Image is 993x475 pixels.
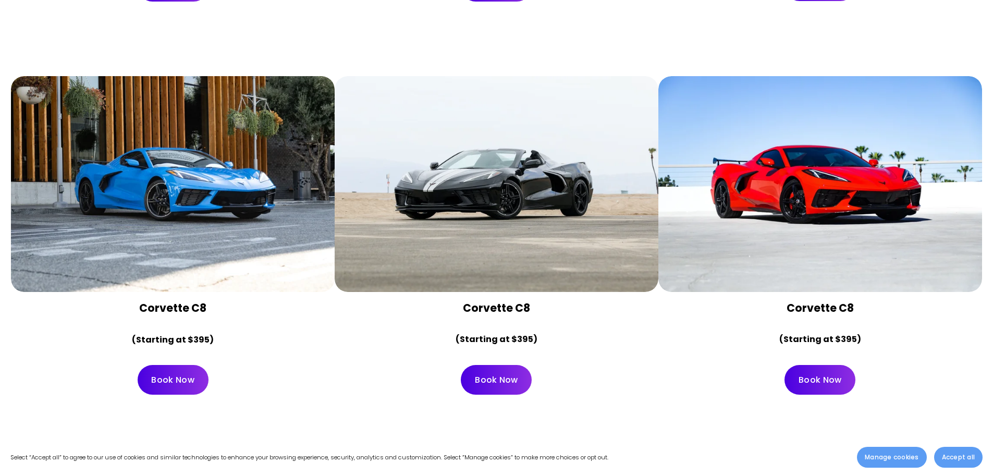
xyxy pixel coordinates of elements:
[463,300,530,315] strong: Corvette C8
[857,447,926,468] button: Manage cookies
[787,300,854,315] strong: Corvette C8
[865,453,918,462] span: Manage cookies
[139,300,206,315] strong: Corvette C8
[934,447,983,468] button: Accept all
[335,76,658,292] button: Sport Cars For Rent in Los Angeles
[456,333,537,345] strong: (Starting at $395)
[132,334,214,346] strong: (Starting at $395)
[461,365,532,395] a: Book Now
[784,365,855,395] a: Book Now
[942,453,975,462] span: Accept all
[138,365,209,395] a: Book Now
[779,333,861,345] strong: (Starting at $395)
[10,452,608,463] p: Select “Accept all” to agree to our use of cookies and similar technologies to enhance your brows...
